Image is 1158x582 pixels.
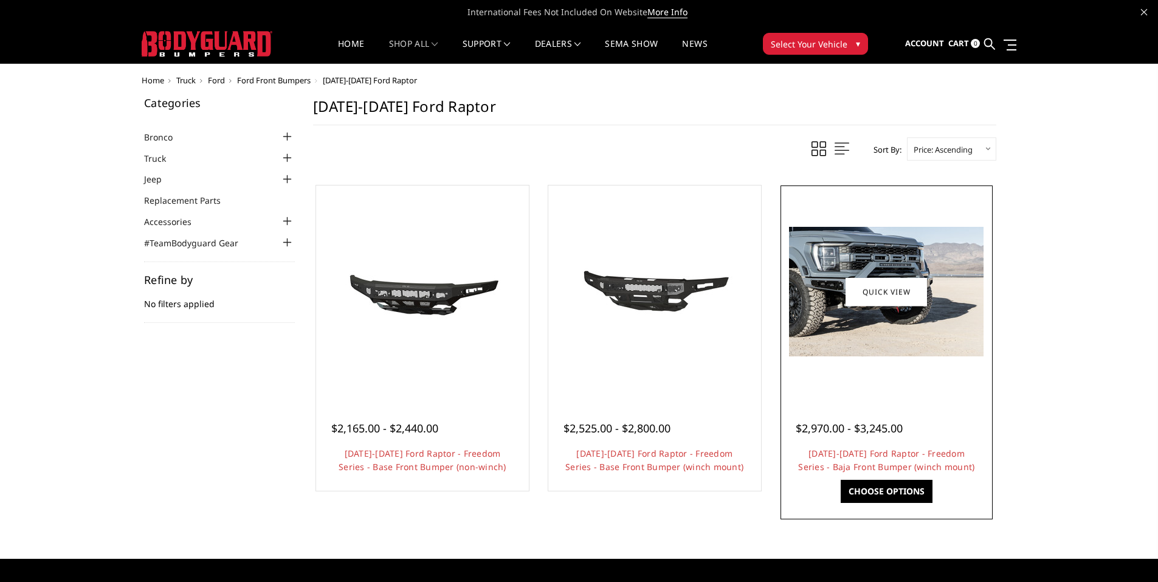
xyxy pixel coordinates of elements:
span: 0 [971,39,980,48]
a: shop all [389,40,438,63]
a: Accessories [144,215,207,228]
a: Jeep [144,173,177,185]
a: Home [142,75,164,86]
label: Sort By: [867,140,901,159]
a: Dealers [535,40,581,63]
a: Cart 0 [948,27,980,60]
a: Ford Front Bumpers [237,75,311,86]
h1: [DATE]-[DATE] Ford Raptor [313,97,996,125]
a: Support [463,40,511,63]
img: 2021-2025 Ford Raptor - Freedom Series - Baja Front Bumper (winch mount) [789,227,984,356]
span: Account [905,38,944,49]
span: Select Your Vehicle [771,38,847,50]
span: $2,970.00 - $3,245.00 [796,421,903,435]
a: Choose Options [841,480,932,503]
a: [DATE]-[DATE] Ford Raptor - Freedom Series - Baja Front Bumper (winch mount) [798,448,974,473]
a: Account [905,27,944,60]
iframe: Chat Widget [1097,524,1158,582]
div: No filters applied [144,274,295,323]
a: Ford [208,75,225,86]
button: Select Your Vehicle [763,33,868,55]
a: Quick view [846,277,927,306]
a: [DATE]-[DATE] Ford Raptor - Freedom Series - Base Front Bumper (winch mount) [565,448,743,473]
img: BODYGUARD BUMPERS [142,31,272,57]
a: Truck [176,75,196,86]
a: SEMA Show [605,40,658,63]
a: Replacement Parts [144,194,236,207]
a: 2021-2025 Ford Raptor - Freedom Series - Base Front Bumper (non-winch) 2021-2025 Ford Raptor - Fr... [319,189,526,395]
a: [DATE]-[DATE] Ford Raptor - Freedom Series - Base Front Bumper (non-winch) [339,448,506,473]
a: 2021-2025 Ford Raptor - Freedom Series - Baja Front Bumper (winch mount) 2021-2025 Ford Raptor - ... [784,189,990,395]
a: #TeamBodyguard Gear [144,237,253,249]
span: $2,165.00 - $2,440.00 [331,421,438,435]
span: $2,525.00 - $2,800.00 [563,421,670,435]
h5: Refine by [144,274,295,285]
span: [DATE]-[DATE] Ford Raptor [323,75,417,86]
span: ▾ [856,37,860,50]
a: News [682,40,707,63]
img: 2021-2025 Ford Raptor - Freedom Series - Base Front Bumper (winch mount) [557,246,752,338]
span: Cart [948,38,969,49]
h5: Categories [144,97,295,108]
a: More Info [647,6,688,18]
a: Truck [144,152,181,165]
a: Home [338,40,364,63]
a: Bronco [144,131,188,144]
a: 2021-2025 Ford Raptor - Freedom Series - Base Front Bumper (winch mount) [551,189,758,395]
